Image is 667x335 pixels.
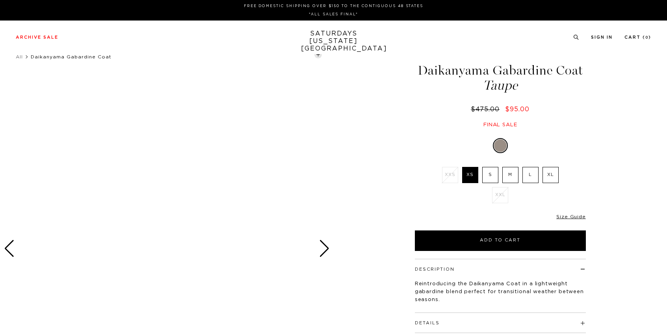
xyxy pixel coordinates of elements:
[301,30,366,52] a: SATURDAYS[US_STATE][GEOGRAPHIC_DATA]
[645,36,648,39] small: 0
[415,267,455,271] button: Description
[462,167,478,183] label: XS
[543,167,559,183] label: XL
[556,214,585,219] a: Size Guide
[414,64,587,92] h1: Daikanyama Gabardine Coat
[522,167,539,183] label: L
[591,35,613,39] a: Sign In
[414,122,587,128] div: Final sale
[16,35,58,39] a: Archive Sale
[505,106,530,112] span: $95.00
[482,167,498,183] label: S
[319,240,330,257] div: Next slide
[494,139,507,152] label: Taupe
[414,79,587,92] span: Taupe
[415,230,586,251] button: Add to Cart
[19,11,648,17] p: *ALL SALES FINAL*
[624,35,651,39] a: Cart (0)
[415,321,440,325] button: Details
[31,54,111,59] span: Daikanyama Gabardine Coat
[16,54,23,59] a: All
[471,106,503,112] del: $475.00
[415,280,586,304] p: Reintroducing the Daikanyama Coat in a lightweight gabardine blend perfect for transitional weath...
[19,3,648,9] p: FREE DOMESTIC SHIPPING OVER $150 TO THE CONTIGUOUS 48 STATES
[502,167,518,183] label: M
[4,240,15,257] div: Previous slide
